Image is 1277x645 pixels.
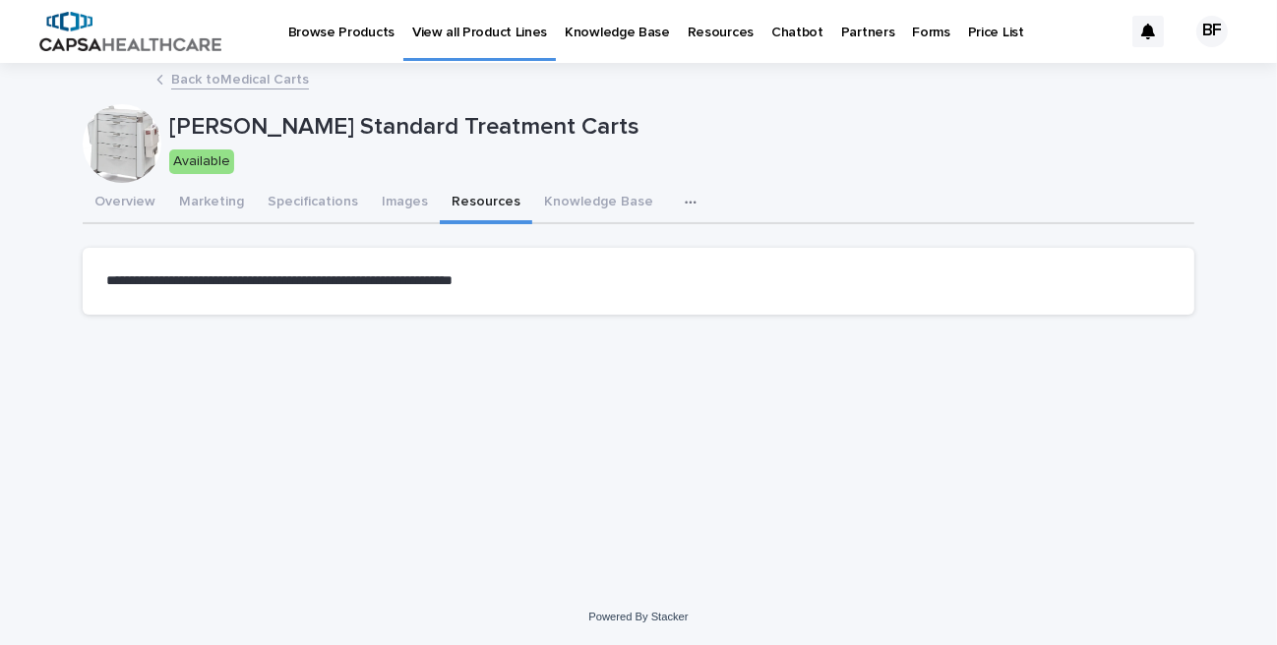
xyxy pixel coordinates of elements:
a: Back toMedical Carts [171,67,309,89]
button: Knowledge Base [532,183,665,224]
a: Powered By Stacker [588,611,688,622]
button: Resources [440,183,532,224]
p: [PERSON_NAME] Standard Treatment Carts [169,113,1186,142]
img: B5p4sRfuTuC72oLToeu7 [39,12,221,51]
div: BF [1196,16,1228,47]
button: Marketing [167,183,256,224]
div: Available [169,149,234,174]
button: Images [370,183,440,224]
button: Specifications [256,183,370,224]
button: Overview [83,183,167,224]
